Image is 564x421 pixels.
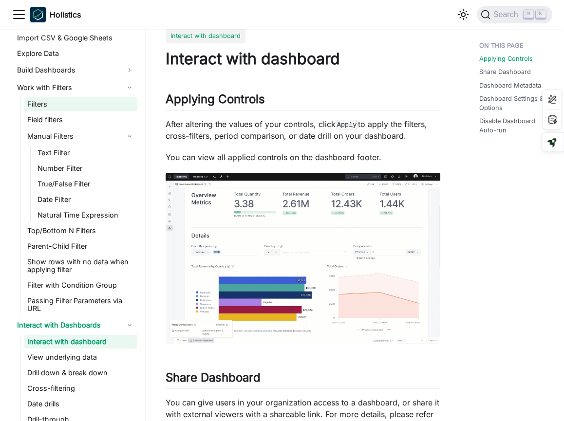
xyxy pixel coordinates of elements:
a: Dashboard Settings & Options [479,94,549,112]
a: Work with Filters [14,80,137,95]
p: After altering the values of your controls, click to apply the filters, cross-filters, period com... [166,118,440,142]
b: Holistics [50,9,81,20]
a: Interact with dashboard [24,335,137,348]
a: Passing Filter Parameters via URL [24,294,137,315]
a: View underlying data [24,350,137,364]
a: Filter with Condition Group [24,278,137,292]
a: Applying Controls [479,54,533,63]
span: Interact with dashboard [166,28,245,42]
a: Number Filter [35,162,137,175]
button: Toggle navigation bar [12,7,26,22]
a: Show rows with no data when applying filter [24,255,137,276]
a: Date Filter [35,193,137,206]
a: Share Dashboard [479,67,531,76]
a: Manual Filters [24,128,137,144]
h1: Interact with dashboard [166,49,440,69]
a: Filters [24,97,137,111]
a: Text Filter [35,146,137,160]
a: Parent-Child Filter [24,239,137,253]
a: Date drills [24,397,137,411]
a: Disable Dashboard Auto-run [479,116,549,135]
span: Search [490,10,524,19]
a: HolisticsHolistics [30,7,81,22]
img: Holistics [30,7,46,22]
h2: Share Dashboard [166,370,440,389]
a: Top/Bottom N Filters [24,224,137,238]
a: True/False Filter [35,177,137,191]
h2: Applying Controls [166,92,440,110]
kbd: ⌘ [524,10,533,18]
a: Cross-filtering [24,382,137,395]
p: You can view all applied controls on the dashboard footer. [166,151,440,163]
a: Explore Data [14,47,137,60]
a: Interact with Dashboards [14,317,137,333]
a: Natural Time Expression [35,208,137,222]
kbd: K [536,10,545,18]
a: Dashboard Metadata [479,81,541,90]
a: Drill down & break down [24,366,137,380]
code: Apply [336,120,358,129]
a: Build Dashboards [14,62,137,78]
a: Field filters [24,113,137,127]
button: Search (Command+K) [477,6,552,23]
button: Switch between dark and light mode (currently light mode) [455,7,471,22]
a: Import CSV & Google Sheets [14,31,137,45]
